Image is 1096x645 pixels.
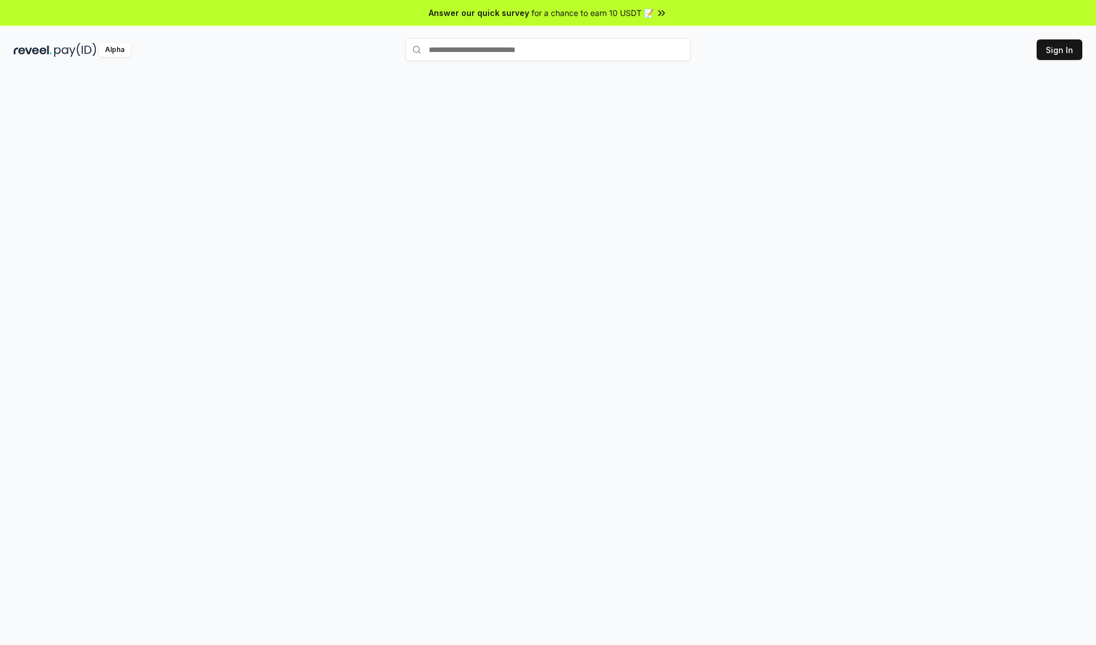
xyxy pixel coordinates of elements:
span: Answer our quick survey [429,7,529,19]
span: for a chance to earn 10 USDT 📝 [531,7,654,19]
img: reveel_dark [14,43,52,57]
button: Sign In [1037,39,1082,60]
div: Alpha [99,43,131,57]
img: pay_id [54,43,96,57]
